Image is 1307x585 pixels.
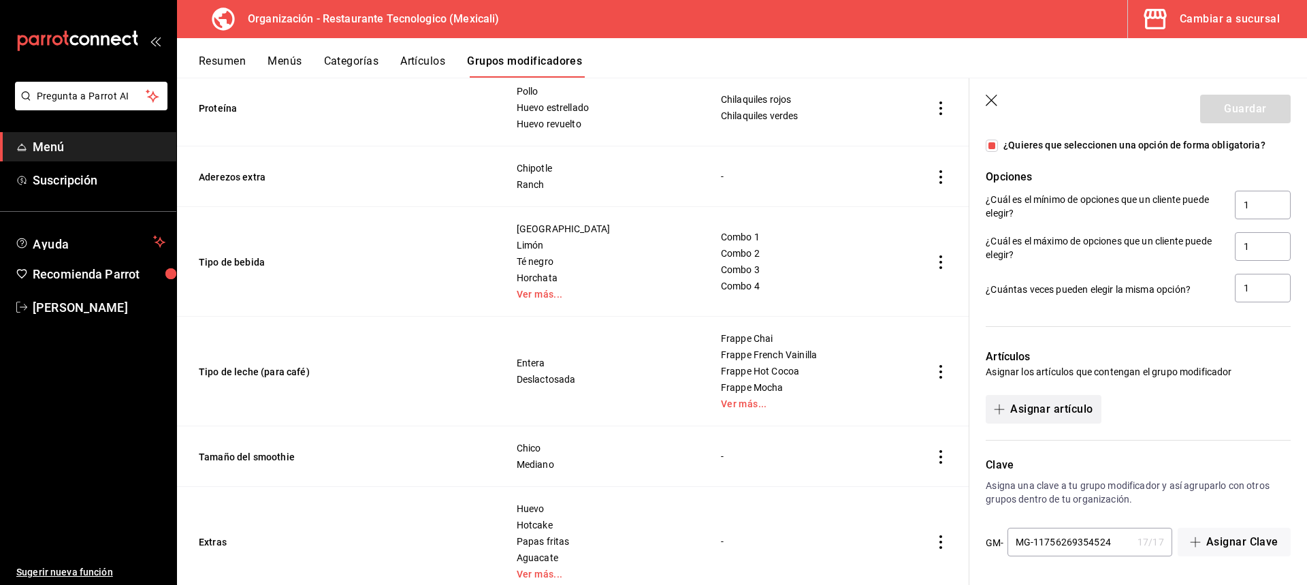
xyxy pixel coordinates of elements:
h3: Organización - Restaurante Tecnologico (Mexicali) [237,11,499,27]
span: ¿Quieres que seleccionen una opción de forma obligatoria? [998,138,1265,153]
button: Tamaño del smoothie [199,450,362,464]
div: - [720,169,896,184]
p: ¿Cuál es el máximo de opciones que un cliente puede elegir? [986,234,1224,262]
p: Asignar los artículos que contengan el grupo modificador [986,365,1291,379]
span: Papas fritas [517,537,687,546]
button: actions [934,101,948,115]
span: Pollo [517,86,687,96]
span: Chilaquiles rojos [721,95,895,104]
span: Suscripción [33,171,165,189]
span: Ranch [517,180,687,189]
span: Combo 1 [721,232,895,242]
button: actions [934,365,948,379]
button: Tipo de bebida [199,255,362,269]
button: actions [934,535,948,549]
button: Aderezos extra [199,170,362,184]
span: Limón [517,240,687,250]
button: Artículos [400,54,445,78]
span: Frappe Mocha [721,383,895,392]
span: Chipotle [517,163,687,173]
button: Grupos modificadores [467,54,582,78]
span: [GEOGRAPHIC_DATA] [517,224,687,234]
div: 17 / 17 [1137,535,1164,549]
span: Frappe Chai [721,334,895,343]
span: Ayuda [33,234,148,250]
p: Artículos [986,349,1291,365]
button: Extras [199,535,362,549]
button: Asignar artículo [986,395,1101,424]
span: Huevo revuelto [517,119,687,129]
a: Ver más... [721,399,895,409]
span: Sugerir nueva función [16,565,165,580]
span: Chilaquiles verdes [721,111,895,121]
span: [PERSON_NAME] [33,298,165,317]
span: Frappe French Vainilla [721,350,895,360]
button: Categorías [324,54,379,78]
a: Ver más... [517,289,687,299]
p: Opciones [986,169,1291,185]
p: ¿Cuál es el mínimo de opciones que un cliente puede elegir? [986,193,1224,220]
button: Proteína [199,101,362,115]
button: Asignar Clave [1178,528,1291,556]
div: Cambiar a sucursal [1180,10,1280,29]
span: Hotcake [517,520,687,530]
span: Aguacate [517,553,687,563]
button: Tipo de leche (para café) [199,365,362,379]
a: Pregunta a Parrot AI [10,99,167,113]
button: actions [934,450,948,464]
p: ¿Cuántas veces pueden elegir la misma opción? [986,283,1224,296]
span: Horchata [517,273,687,283]
span: Huevo [517,504,687,513]
p: Clave [986,457,1291,473]
p: Asigna una clave a tu grupo modificador y así agruparlo con otros grupos dentro de tu organización. [986,479,1291,506]
button: Menús [268,54,302,78]
span: Huevo estrellado [517,103,687,112]
span: Combo 3 [721,265,895,274]
span: Deslactosada [517,375,687,384]
span: Combo 2 [721,249,895,258]
button: actions [934,255,948,269]
button: open_drawer_menu [150,35,161,46]
span: Mediano [517,460,687,469]
span: Recomienda Parrot [33,265,165,283]
div: - [720,449,896,464]
span: Té negro [517,257,687,266]
button: actions [934,170,948,184]
span: Frappe Hot Cocoa [721,366,895,376]
span: Pregunta a Parrot AI [37,89,146,104]
div: - [720,534,896,549]
span: Combo 4 [721,281,895,291]
div: GM- [986,528,1003,558]
a: Ver más... [517,569,687,579]
span: Chico [517,443,687,453]
button: Pregunta a Parrot AI [15,82,167,110]
div: navigation tabs [199,54,1307,78]
span: Entera [517,358,687,368]
span: Menú [33,138,165,156]
button: Resumen [199,54,246,78]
